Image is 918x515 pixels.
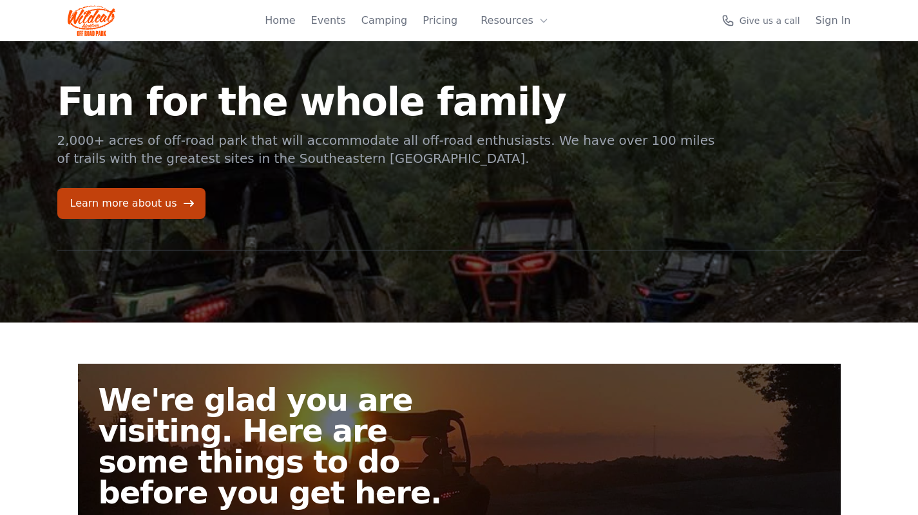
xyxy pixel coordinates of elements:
a: Home [265,13,295,28]
h1: Fun for the whole family [57,82,717,121]
span: Give us a call [740,14,800,27]
a: Events [311,13,346,28]
button: Resources [473,8,557,33]
p: 2,000+ acres of off-road park that will accommodate all off-road enthusiasts. We have over 100 mi... [57,131,717,167]
a: Camping [361,13,407,28]
a: Learn more about us [57,188,206,219]
h2: We're glad you are visiting. Here are some things to do before you get here. [99,384,470,508]
img: Wildcat Logo [68,5,116,36]
a: Pricing [423,13,457,28]
a: Give us a call [722,14,800,27]
a: Sign In [816,13,851,28]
